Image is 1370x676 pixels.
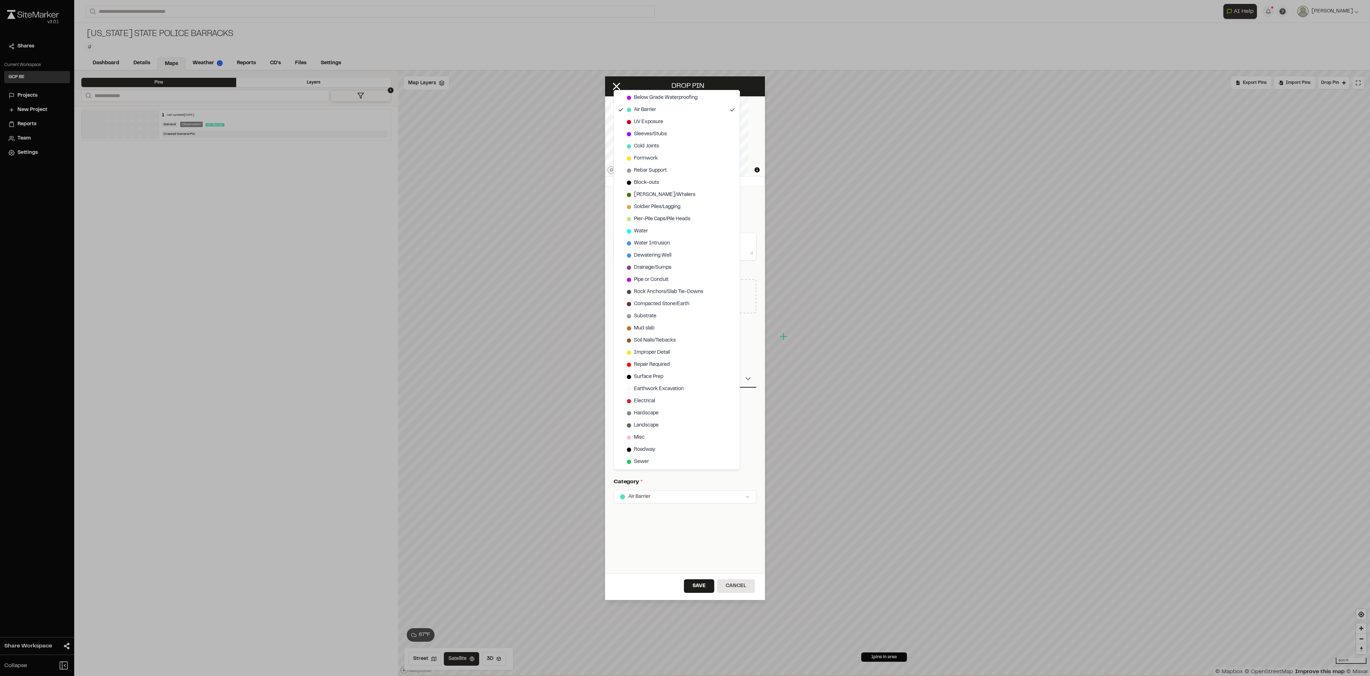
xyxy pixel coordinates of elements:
[634,203,680,211] span: Soldier Piles/Lagging
[1295,669,1345,674] a: Map feedback
[634,458,649,466] span: Sewer
[634,142,659,150] span: Cold Joints
[634,191,695,199] span: [PERSON_NAME]/Whalers
[634,155,658,162] span: Formwork
[634,167,667,175] span: Rebar Support
[753,166,761,174] button: Toggle attribution
[634,288,703,296] span: Rock Anchors/Slab Tie-Downs
[634,349,670,357] span: Improper Detail
[634,422,659,429] span: Landscape
[634,337,676,344] span: Soil Nails/Tiebacks
[634,130,667,138] span: Sleeves/Stubs
[634,106,656,114] span: Air Barrier
[1336,658,1366,664] div: 300 ft
[634,264,671,272] span: Drainage/Sumps
[634,94,697,102] span: Below Grade Waterproofing
[1356,609,1366,620] button: Find my location
[634,324,655,332] span: Mud slab
[634,446,655,454] span: Roadway
[1356,644,1366,654] button: Reset bearing to north
[634,300,689,308] span: Compacted Stone/Earth
[634,276,669,284] span: Pipe or Conduit
[634,397,655,405] span: Electrical
[634,385,684,393] span: Earthwork Excavation
[634,409,659,417] span: Hardscape
[634,227,648,235] span: Water
[1346,669,1368,674] a: Maxar
[634,373,663,381] span: Surface Prep
[634,434,645,442] span: Misc
[1356,634,1366,644] span: Zoom out
[634,179,659,187] span: Block-outs
[634,361,670,369] span: Repair Required
[1244,669,1293,674] a: OpenStreetMap
[634,239,670,247] span: Water Intrusion
[400,666,432,674] a: Mapbox logo
[1356,634,1366,644] button: Zoom out
[634,312,656,320] span: Substrate
[634,118,663,126] span: UV Exposure
[634,215,690,223] span: Pier-Pile Caps/Pile Heads
[607,166,639,174] a: Mapbox logo
[780,332,789,341] div: Map marker
[1356,623,1366,634] button: Zoom in
[634,252,671,259] span: Dewatering Well
[1215,669,1243,674] a: Mapbox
